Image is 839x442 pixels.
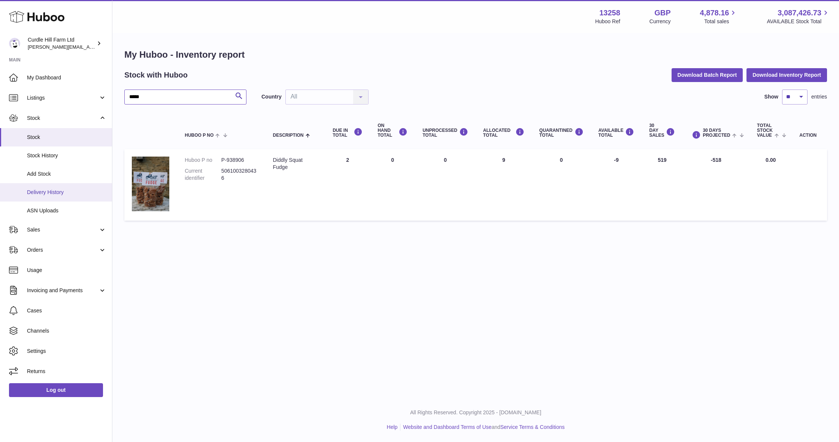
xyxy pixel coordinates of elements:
[403,424,491,430] a: Website and Dashboard Terms of Use
[764,93,778,100] label: Show
[378,123,408,138] div: ON HAND Total
[682,149,749,221] td: -518
[221,157,258,164] dd: P-938906
[185,167,221,182] dt: Current identifier
[325,149,370,221] td: 2
[261,93,282,100] label: Country
[700,8,729,18] span: 4,878.16
[746,68,827,82] button: Download Inventory Report
[539,128,584,138] div: QUARANTINED Total
[591,149,642,221] td: -9
[370,149,415,221] td: 0
[273,157,318,171] div: Diddly Squat Fudge
[9,383,103,397] a: Log out
[599,8,620,18] strong: 13258
[124,49,827,61] h1: My Huboo - Inventory report
[28,36,95,51] div: Curdle Hill Farm Ltd
[118,409,833,416] p: All Rights Reserved. Copyright 2025 - [DOMAIN_NAME]
[124,70,188,80] h2: Stock with Huboo
[700,8,738,25] a: 4,878.16 Total sales
[500,424,565,430] a: Service Terms & Conditions
[27,327,106,334] span: Channels
[273,133,304,138] span: Description
[27,189,106,196] span: Delivery History
[672,68,743,82] button: Download Batch Report
[27,267,106,274] span: Usage
[483,128,524,138] div: ALLOCATED Total
[27,207,106,214] span: ASN Uploads
[595,18,620,25] div: Huboo Ref
[132,157,169,211] img: product image
[27,368,106,375] span: Returns
[560,157,563,163] span: 0
[415,149,476,221] td: 0
[704,18,737,25] span: Total sales
[654,8,670,18] strong: GBP
[757,123,773,138] span: Total stock value
[649,18,671,25] div: Currency
[27,115,99,122] span: Stock
[799,133,820,138] div: Action
[27,287,99,294] span: Invoicing and Payments
[599,128,634,138] div: AVAILABLE Total
[27,94,99,102] span: Listings
[27,134,106,141] span: Stock
[9,38,20,49] img: miranda@diddlysquatfarmshop.com
[778,8,821,18] span: 3,087,426.73
[767,18,830,25] span: AVAILABLE Stock Total
[400,424,564,431] li: and
[766,157,776,163] span: 0.00
[27,74,106,81] span: My Dashboard
[185,157,221,164] dt: Huboo P no
[27,348,106,355] span: Settings
[28,44,150,50] span: [PERSON_NAME][EMAIL_ADDRESS][DOMAIN_NAME]
[27,152,106,159] span: Stock History
[476,149,532,221] td: 9
[642,149,682,221] td: 519
[27,246,99,254] span: Orders
[387,424,398,430] a: Help
[27,307,106,314] span: Cases
[221,167,258,182] dd: 5061003280436
[27,226,99,233] span: Sales
[27,170,106,178] span: Add Stock
[703,128,730,138] span: 30 DAYS PROJECTED
[185,133,213,138] span: Huboo P no
[333,128,363,138] div: DUE IN TOTAL
[767,8,830,25] a: 3,087,426.73 AVAILABLE Stock Total
[422,128,468,138] div: UNPROCESSED Total
[811,93,827,100] span: entries
[649,123,675,138] div: 30 DAY SALES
